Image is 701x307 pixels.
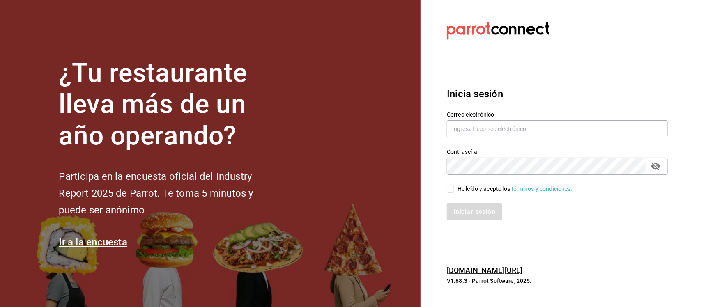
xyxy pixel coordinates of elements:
label: Contraseña [447,149,668,155]
p: V1.68.3 - Parrot Software, 2025. [447,277,668,285]
h3: Inicia sesión [447,87,668,101]
a: Ir a la encuesta [59,236,127,248]
a: [DOMAIN_NAME][URL] [447,266,522,275]
button: passwordField [649,159,663,173]
input: Ingresa tu correo electrónico [447,120,668,137]
div: He leído y acepto los [457,185,572,193]
h1: ¿Tu restaurante lleva más de un año operando? [59,57,280,152]
label: Correo electrónico [447,112,668,117]
h2: Participa en la encuesta oficial del Industry Report 2025 de Parrot. Te toma 5 minutos y puede se... [59,168,280,218]
a: Términos y condiciones. [510,186,572,192]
